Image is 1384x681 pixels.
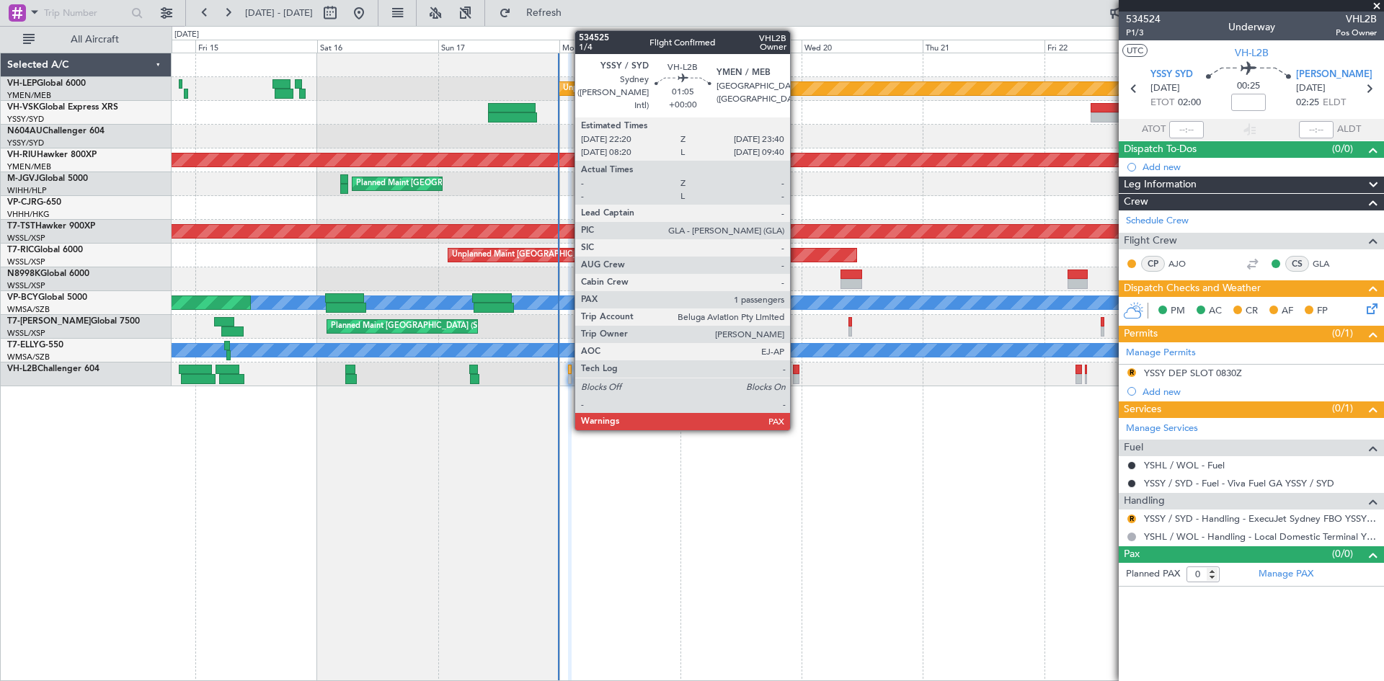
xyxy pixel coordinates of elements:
a: WSSL/XSP [7,280,45,291]
span: ETOT [1150,96,1174,110]
a: VHHH/HKG [7,209,50,220]
div: Fri 22 [1044,40,1166,53]
button: All Aircraft [16,28,156,51]
span: VH-L2B [7,365,37,373]
span: T7-RIC [7,246,34,254]
a: Schedule Crew [1126,214,1189,228]
a: VH-RIUHawker 800XP [7,151,97,159]
a: YSHL / WOL - Handling - Local Domestic Terminal YSHL / WOL [1144,530,1377,543]
span: AF [1282,304,1293,319]
div: Add new [1143,161,1377,173]
span: N604AU [7,127,43,135]
div: Planned Maint [GEOGRAPHIC_DATA] (Seletar) [331,316,500,337]
label: Planned PAX [1126,567,1180,582]
a: YSHL / WOL - Fuel [1144,459,1225,471]
span: Pos Owner [1336,27,1377,39]
a: WIHH/HLP [7,185,47,196]
a: YMEN/MEB [7,90,51,101]
input: --:-- [1169,121,1204,138]
span: (0/1) [1332,326,1353,341]
span: [DATE] [1296,81,1326,96]
span: VH-LEP [7,79,37,88]
input: Trip Number [44,2,127,24]
div: CS [1285,256,1309,272]
span: [DATE] - [DATE] [245,6,313,19]
a: Manage PAX [1259,567,1313,582]
a: YSSY / SYD - Handling - ExecuJet Sydney FBO YSSY / SYD [1144,512,1377,525]
div: Planned Maint [GEOGRAPHIC_DATA] (Seletar) [356,173,525,195]
button: Refresh [492,1,579,25]
a: YMEN/MEB [7,161,51,172]
a: WSSL/XSP [7,328,45,339]
span: CR [1246,304,1258,319]
a: WSSL/XSP [7,257,45,267]
a: WSSL/XSP [7,233,45,244]
span: Dispatch To-Dos [1124,141,1197,158]
span: N8998K [7,270,40,278]
a: YSSY/SYD [7,114,44,125]
a: Manage Services [1126,422,1198,436]
a: Manage Permits [1126,346,1196,360]
span: 02:00 [1178,96,1201,110]
span: Dispatch Checks and Weather [1124,280,1261,297]
span: ATOT [1142,123,1166,137]
span: VH-RIU [7,151,37,159]
span: PM [1171,304,1185,319]
span: All Aircraft [37,35,152,45]
span: M-JGVJ [7,174,39,183]
a: VH-L2BChallenger 604 [7,365,99,373]
div: Tue 19 [680,40,802,53]
div: YSSY DEP SLOT 0830Z [1144,367,1242,379]
span: (0/0) [1332,141,1353,156]
a: N8998KGlobal 6000 [7,270,89,278]
div: Unplanned Maint Wichita (Wichita Mid-continent) [563,78,742,99]
button: R [1127,515,1136,523]
span: 00:25 [1237,79,1260,94]
span: ALDT [1337,123,1361,137]
span: ELDT [1323,96,1346,110]
span: T7-TST [7,222,35,231]
span: VHL2B [1336,12,1377,27]
a: VH-LEPGlobal 6000 [7,79,86,88]
a: VH-VSKGlobal Express XRS [7,103,118,112]
button: R [1127,368,1136,377]
span: P1/3 [1126,27,1161,39]
span: Refresh [514,8,575,18]
a: GLA [1313,257,1345,270]
span: FP [1317,304,1328,319]
span: [DATE] [1150,81,1180,96]
a: T7-RICGlobal 6000 [7,246,83,254]
span: T7-[PERSON_NAME] [7,317,91,326]
a: YSSY/SYD [7,138,44,148]
span: VP-BCY [7,293,38,302]
span: Permits [1124,326,1158,342]
a: M-JGVJGlobal 5000 [7,174,88,183]
a: YSSY / SYD - Fuel - Viva Fuel GA YSSY / SYD [1144,477,1334,489]
span: Leg Information [1124,177,1197,193]
button: UTC [1122,44,1148,57]
span: 534524 [1126,12,1161,27]
div: Thu 21 [923,40,1044,53]
div: Mon 18 [559,40,680,53]
span: T7-ELLY [7,341,39,350]
a: T7-ELLYG-550 [7,341,63,350]
span: AC [1209,304,1222,319]
div: Sun 17 [438,40,559,53]
span: Services [1124,401,1161,418]
div: Fri 15 [195,40,316,53]
span: 02:25 [1296,96,1319,110]
span: YSSY SYD [1150,68,1193,82]
a: WMSA/SZB [7,352,50,362]
div: Add new [1143,386,1377,398]
div: Wed 20 [802,40,923,53]
a: VP-CJRG-650 [7,198,61,207]
span: (0/0) [1332,546,1353,561]
a: T7-[PERSON_NAME]Global 7500 [7,317,140,326]
span: [PERSON_NAME] [1296,68,1372,82]
div: [DATE] [174,29,199,41]
span: VH-L2B [1235,45,1269,61]
a: N604AUChallenger 604 [7,127,105,135]
span: VH-VSK [7,103,39,112]
span: Pax [1124,546,1140,563]
span: Fuel [1124,440,1143,456]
